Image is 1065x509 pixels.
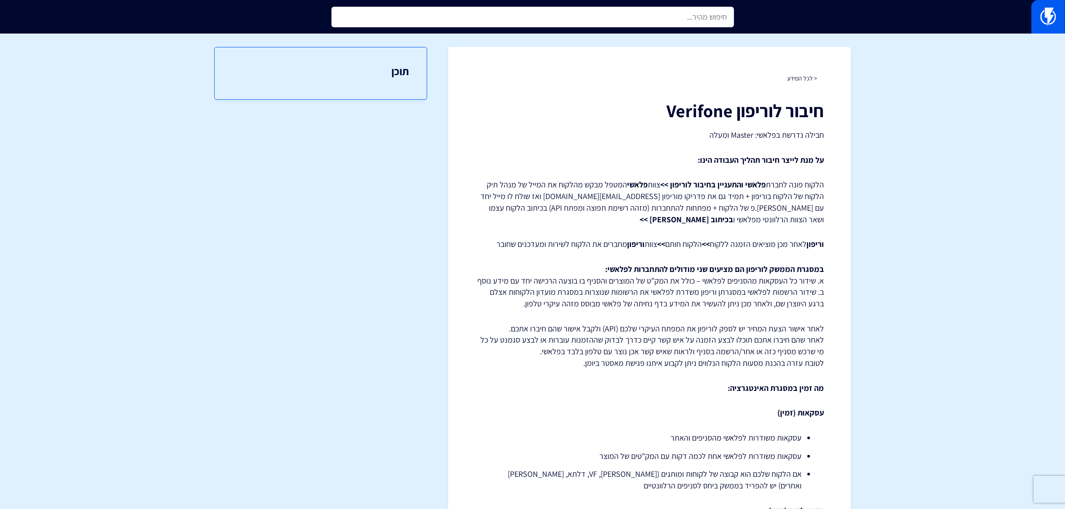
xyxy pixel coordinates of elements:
li: עסקאות משודרות לפלאשי אחת לכמה דקות עם המק"טים של המוצר [497,450,802,462]
p: הלקוח פונה לחברת צוות המטפל מבקש מהלקוח את המייל של מנהל תיק הלקוח של הלקוח בוריפון + תמיד גם את ... [475,179,824,225]
h3: תוכן [233,65,409,77]
li: אם הלקוח שלכם הוא קבוצה של לקוחות ומותגים ([PERSON_NAME], VF, דלתא, [PERSON_NAME] ואחרים) יש להפר... [497,468,802,491]
strong: עסקאות (זמין) [777,407,824,418]
p: א. שידור כל העסקאות מהסניפים לפלאשי – כולל את המק"ט של המוצרים והסניף בו בוצעה הרכישה יחד עם מידע... [475,263,824,310]
p: לאחר מכן מוציאים הזמנה ללקוח הלקוח חותם צוות מחברים את הלקוח לשירות ומעדכנים שחובר [475,238,824,250]
input: חיפוש מהיר... [331,7,734,27]
strong: על מנת לייצר חיבור תהליך העבודה הינו: [698,155,824,165]
strong: >> [657,239,665,249]
strong: בכיתוב [PERSON_NAME] >> [640,214,733,225]
a: < לכל המידע [787,74,817,82]
strong: פלאשי [627,179,648,190]
strong: במסגרת הממשק לוריפון הם מציעים שני מודולים להתחברות לפלאשי: [605,264,824,274]
strong: וריפון [627,239,645,249]
p: חבילה נדרשת בפלאשי: Master ומעלה [475,129,824,141]
strong: >> [702,239,710,249]
strong: פלאשי והתעניין בחיבור לוריפון >> [660,179,766,190]
strong: מה זמין במסגרת האינטגרציה: [728,383,824,393]
strong: וריפון [806,239,824,249]
p: לאחר אישור הצעת המחיר יש לספק לוריפון את המפתח העיקרי שלכם (API) ולקבל אישור שהם חיברו אתכם. לאחר... [475,323,824,369]
li: עסקאות משודרות לפלאשי מהסניפים והאתר [497,432,802,444]
h1: חיבור לוריפון Verifone [475,101,824,120]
